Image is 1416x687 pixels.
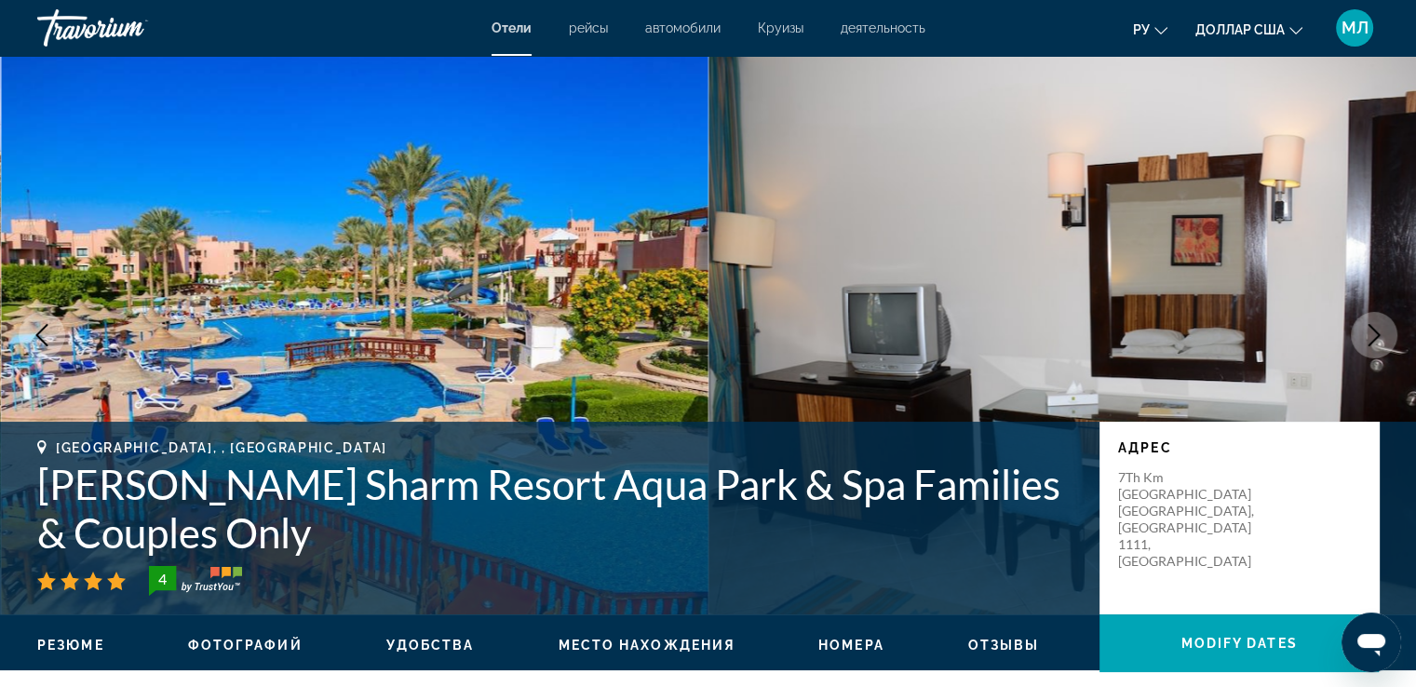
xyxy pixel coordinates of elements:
span: Удобства [386,638,475,653]
button: Резюме [37,637,104,653]
a: Травориум [37,4,223,52]
a: Отели [492,20,532,35]
span: Резюме [37,638,104,653]
span: Modify Dates [1180,636,1297,651]
iframe: Кнопка запуска окна обмена сообщениями [1342,613,1401,672]
font: ру [1133,22,1150,37]
span: Номера [818,638,884,653]
button: Фотографий [188,637,303,653]
p: 7Th Km [GEOGRAPHIC_DATA] [GEOGRAPHIC_DATA], [GEOGRAPHIC_DATA] 1111, [GEOGRAPHIC_DATA] [1118,469,1267,570]
div: 4 [143,568,181,590]
button: Изменить валюту [1195,16,1302,43]
a: деятельность [841,20,925,35]
a: Круизы [758,20,803,35]
button: Место нахождения [558,637,735,653]
button: Меню пользователя [1330,8,1379,47]
button: Удобства [386,637,475,653]
span: Фотографий [188,638,303,653]
button: Modify Dates [1099,614,1379,672]
font: доллар США [1195,22,1285,37]
a: автомобили [645,20,721,35]
p: адрес [1118,440,1360,455]
button: Previous image [19,312,65,358]
button: Изменить язык [1133,16,1167,43]
span: Отзывы [968,638,1040,653]
button: Номера [818,637,884,653]
span: [GEOGRAPHIC_DATA], , [GEOGRAPHIC_DATA] [56,440,387,455]
a: рейсы [569,20,608,35]
font: МЛ [1342,18,1369,37]
img: TrustYou guest rating badge [149,566,242,596]
h1: [PERSON_NAME] Sharm Resort Aqua Park & Spa Families & Couples Only [37,460,1081,557]
button: Next image [1351,312,1397,358]
span: Место нахождения [558,638,735,653]
button: Отзывы [968,637,1040,653]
